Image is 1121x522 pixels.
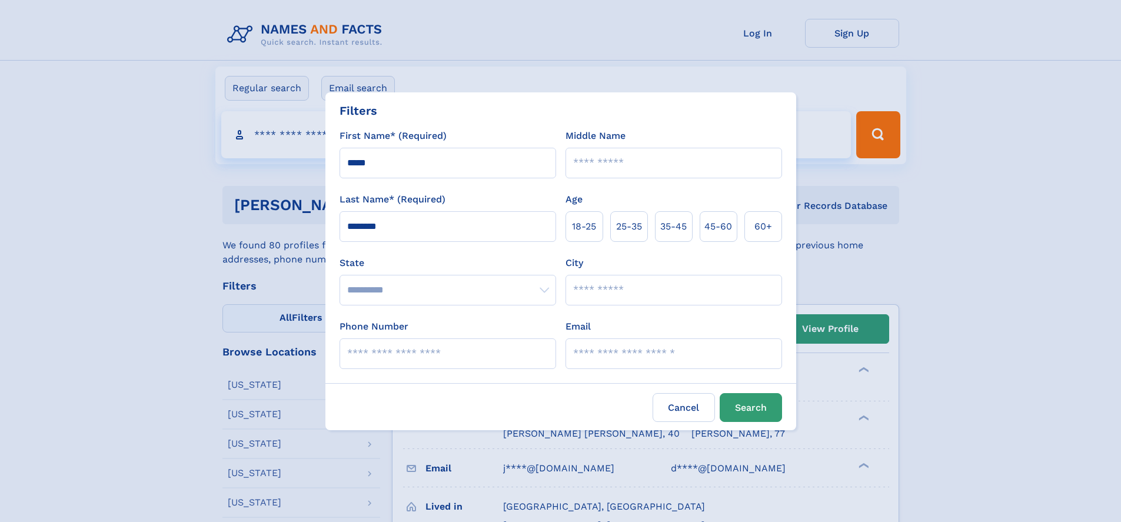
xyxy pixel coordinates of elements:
label: State [340,256,556,270]
label: Middle Name [566,129,626,143]
label: Email [566,320,591,334]
span: 25‑35 [616,220,642,234]
span: 45‑60 [704,220,732,234]
button: Search [720,393,782,422]
span: 60+ [754,220,772,234]
label: Age [566,192,583,207]
label: First Name* (Required) [340,129,447,143]
label: Cancel [653,393,715,422]
label: Phone Number [340,320,408,334]
label: City [566,256,583,270]
span: 18‑25 [572,220,596,234]
label: Last Name* (Required) [340,192,445,207]
span: 35‑45 [660,220,687,234]
div: Filters [340,102,377,119]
